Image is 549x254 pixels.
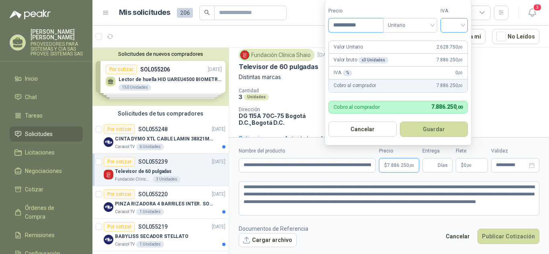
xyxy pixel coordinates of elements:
span: ,00 [467,163,471,168]
span: $ [461,163,464,168]
p: IVA [334,69,352,77]
div: x 3 Unidades [358,57,388,63]
span: Solicitudes [25,130,53,138]
img: Company Logo [104,137,113,147]
div: Fundación Clínica Shaio [239,49,314,61]
img: Company Logo [104,170,113,179]
button: Solicitudes de nuevos compradores [96,51,225,57]
a: Tareas [10,108,83,123]
p: [DATE] [212,158,225,166]
p: Dirección [239,107,327,112]
span: 2.628.750 [436,43,463,51]
p: CINTA DYMO XTL CABLE LAMIN 38X21MMBLANCO [115,135,215,143]
span: 7.886.250 [387,163,414,168]
span: ,00 [409,163,414,168]
p: [DATE] [212,191,225,198]
a: Por cotizarSOL055239[DATE] Company LogoTelevisor de 60 pulgadasFundación Clínica Shaio3 Unidades [92,154,229,186]
p: Caracol TV [115,241,135,248]
div: 1 Unidades [136,241,164,248]
label: Precio [328,7,383,15]
div: Mensajes [321,134,346,143]
img: Company Logo [240,51,249,59]
div: Cotizaciones [239,134,272,143]
span: Licitaciones [25,148,55,157]
p: SOL055219 [138,224,168,230]
div: 3 Unidades [153,176,180,183]
a: Inicio [10,71,83,86]
div: % [343,70,352,76]
p: Cobro al comprador [334,104,380,110]
p: PROVEEDORES PARA SISTEMAS Y CIA SAS PROVEE SISTEMAS SAS [31,42,83,56]
p: SOL055248 [138,126,168,132]
span: 0 [464,163,471,168]
button: No Leídos [492,29,539,44]
label: IVA [440,7,468,15]
span: Tareas [25,111,43,120]
a: Por cotizarSOL055248[DATE] Company LogoCINTA DYMO XTL CABLE LAMIN 38X21MMBLANCOCaracol TV6 Unidades [92,121,229,154]
p: Valor Unitario [334,43,363,51]
span: 3 [533,4,542,11]
p: [PERSON_NAME] [PERSON_NAME] [31,29,83,40]
a: Negociaciones [10,163,83,179]
p: SOL055220 [138,191,168,197]
button: 3 [525,6,539,20]
img: Logo peakr [10,10,51,19]
p: DG 115A 70C-75 Bogotá D.C. , Bogotá D.C. [239,112,327,126]
label: Nombre del producto [239,147,376,155]
label: Flete [456,147,488,155]
p: [DATE] [318,51,334,59]
div: Actividad [285,134,308,143]
p: [DATE] [212,126,225,133]
label: Entrega [422,147,453,155]
span: ,00 [458,83,463,88]
p: Caracol TV [115,144,135,150]
h1: Mis solicitudes [119,7,170,18]
a: Por cotizarSOL055220[DATE] Company LogoPINZA RIZADORA 4 BARRILES INTER. SOL-GEL BABYLISS SECADOR ... [92,186,229,219]
p: [DATE] [212,223,225,231]
div: 1 Unidades [136,209,164,215]
span: Órdenes de Compra [25,203,75,221]
button: Cancelar [328,122,397,137]
a: Cotizar [10,182,83,197]
div: Por cotizar [104,157,135,167]
img: Company Logo [104,202,113,212]
p: Televisor de 60 pulgadas [115,168,172,175]
button: Publicar Cotización [477,229,539,244]
div: Solicitudes de tus compradores [92,106,229,121]
a: Órdenes de Compra [10,200,83,224]
span: 7.886.250 [436,82,463,89]
div: Por cotizar [104,189,135,199]
div: Por cotizar [104,222,135,232]
span: 7.886.250 [436,56,463,64]
p: SOL055239 [138,159,168,165]
a: Remisiones [10,228,83,243]
span: Unitario [388,19,432,31]
a: Licitaciones [10,145,83,160]
span: ,00 [458,71,463,75]
span: Remisiones [25,231,55,240]
p: Fundación Clínica Shaio [115,176,151,183]
span: Negociaciones [25,167,62,175]
button: Cargar archivo [239,233,297,248]
p: Cobro al comprador [334,82,376,89]
p: Televisor de 60 pulgadas [239,63,318,71]
p: $7.886.250,00 [379,158,419,173]
span: Inicio [25,74,38,83]
span: Cotizar [25,185,43,194]
button: Cancelar [441,229,474,244]
a: Solicitudes [10,126,83,142]
span: ,00 [456,105,463,110]
span: ,00 [458,58,463,62]
a: Chat [10,89,83,105]
p: Distintas marcas [239,73,539,81]
span: 0 [455,69,463,77]
button: Guardar [400,122,468,137]
span: Chat [25,93,37,102]
p: Valor bruto [334,56,388,64]
div: 6 Unidades [136,144,164,150]
span: 7.886.250 [431,104,463,110]
p: $ 0,00 [456,158,488,173]
div: Solicitudes de nuevos compradoresPor cotizarSOL055206[DATE] Lector de huella HID UAREU4500 BIOMET... [92,48,229,106]
p: Documentos de Referencia [239,224,308,233]
p: 3 [239,93,242,100]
